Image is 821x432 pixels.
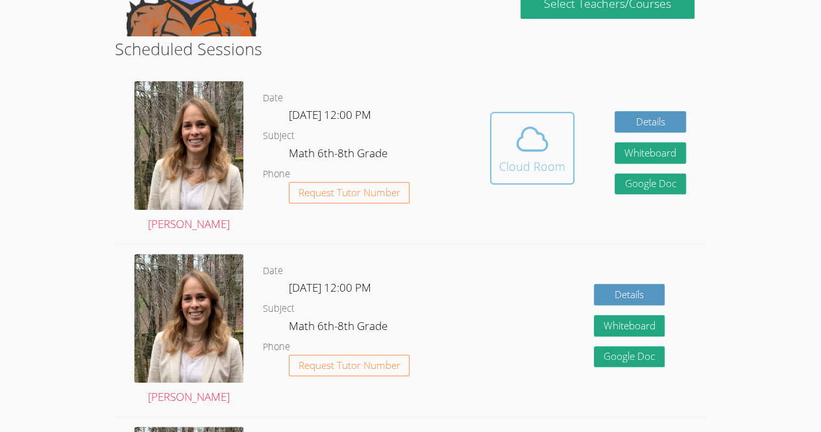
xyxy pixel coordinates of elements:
a: Google Doc [615,173,686,195]
a: [PERSON_NAME] [134,254,243,407]
button: Request Tutor Number [289,355,410,376]
span: Request Tutor Number [299,361,400,370]
dt: Phone [263,166,290,183]
h2: Scheduled Sessions [115,36,706,61]
span: [DATE] 12:00 PM [289,280,371,295]
img: avatar.png [134,81,243,209]
div: Cloud Room [499,157,565,175]
img: avatar.png [134,254,243,382]
a: Details [615,111,686,133]
a: [PERSON_NAME] [134,81,243,234]
dd: Math 6th-8th Grade [289,144,390,166]
dt: Date [263,263,283,279]
dt: Phone [263,339,290,355]
span: [DATE] 12:00 PM [289,107,371,122]
button: Whiteboard [594,315,665,337]
span: Request Tutor Number [299,188,400,197]
button: Cloud Room [490,112,574,184]
button: Request Tutor Number [289,182,410,203]
button: Whiteboard [615,142,686,164]
a: Google Doc [594,346,665,368]
dt: Subject [263,128,295,144]
a: Details [594,284,665,305]
dt: Date [263,90,283,107]
dd: Math 6th-8th Grade [289,317,390,339]
dt: Subject [263,301,295,317]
